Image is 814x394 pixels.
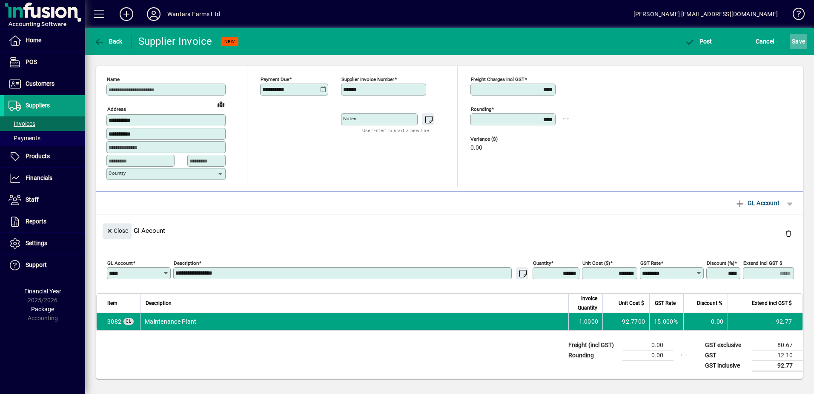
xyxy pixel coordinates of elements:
span: Package [31,306,54,313]
a: Settings [4,233,85,254]
span: Discount % [697,298,722,308]
a: Reports [4,211,85,232]
span: Variance ($) [470,136,522,142]
mat-label: Unit Cost ($) [582,260,610,266]
span: Unit Cost $ [619,298,644,308]
span: GL [126,319,132,324]
span: P [699,38,703,45]
mat-label: Quantity [533,260,551,266]
button: Post [682,34,714,49]
mat-label: Country [109,170,126,176]
a: Invoices [4,116,85,131]
span: Invoice Quantity [574,294,597,313]
button: GL Account [731,195,784,211]
button: Cancel [754,34,777,49]
mat-label: Discount (%) [707,260,734,266]
span: Maintenance Plant [107,317,121,326]
span: Extend incl GST $ [752,298,792,308]
mat-label: Extend incl GST $ [743,260,782,266]
button: Close [103,223,132,239]
div: Wantara Farms Ltd [167,7,220,21]
td: 1.0000 [568,313,602,330]
td: GST [701,350,752,360]
span: GST Rate [655,298,676,308]
span: Invoices [9,120,35,127]
td: 80.67 [752,340,803,350]
span: Financials [26,174,52,181]
span: Item [107,298,118,308]
mat-hint: Use 'Enter' to start a new line [362,125,429,135]
td: Freight (incl GST) [564,340,622,350]
td: GST exclusive [701,340,752,350]
span: Home [26,37,41,43]
td: Rounding [564,350,622,360]
td: 92.7700 [602,313,649,330]
a: Home [4,30,85,51]
td: Maintenance Plant [140,313,568,330]
a: Staff [4,189,85,211]
span: ost [685,38,712,45]
span: GL Account [735,196,780,210]
button: Delete [778,223,799,244]
td: 15.000% [649,313,683,330]
app-page-header-button: Close [100,226,134,234]
div: [PERSON_NAME] [EMAIL_ADDRESS][DOMAIN_NAME] [633,7,778,21]
span: Reports [26,218,46,225]
span: Financial Year [24,288,61,295]
span: Settings [26,240,47,246]
button: Save [790,34,807,49]
td: 0.00 [622,340,674,350]
a: POS [4,52,85,73]
a: Financials [4,168,85,189]
span: S [792,38,795,45]
button: Add [113,6,140,22]
mat-label: Payment due [261,76,289,82]
span: Support [26,261,47,268]
a: Products [4,146,85,167]
mat-label: Description [174,260,199,266]
td: GST inclusive [701,360,752,371]
app-page-header-button: Back [85,34,132,49]
td: 0.00 [622,350,674,360]
mat-label: Rounding [471,106,491,112]
td: 0.00 [683,313,728,330]
mat-label: GL Account [107,260,133,266]
mat-label: Freight charges incl GST [471,76,525,82]
span: Customers [26,80,54,87]
a: Payments [4,131,85,145]
span: Description [146,298,172,308]
span: 0.00 [470,145,482,151]
span: Cancel [756,35,774,48]
span: Payments [9,135,40,142]
div: Supplier Invoice [138,35,212,48]
span: Suppliers [26,102,50,109]
td: 92.77 [752,360,803,371]
span: Close [106,224,128,238]
span: POS [26,58,37,65]
span: Back [94,38,123,45]
a: Customers [4,73,85,95]
button: Profile [140,6,167,22]
a: Knowledge Base [786,2,803,29]
span: ave [792,35,805,48]
mat-label: Name [107,76,120,82]
span: Products [26,153,50,159]
span: NEW [224,39,235,44]
td: 12.10 [752,350,803,360]
button: Back [92,34,125,49]
td: 92.77 [728,313,803,330]
mat-label: Supplier invoice number [341,76,394,82]
a: Support [4,255,85,276]
span: Staff [26,196,39,203]
mat-label: GST rate [640,260,661,266]
div: Gl Account [96,215,803,246]
mat-label: Notes [343,116,356,122]
a: View on map [214,97,228,111]
app-page-header-button: Delete [778,229,799,237]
